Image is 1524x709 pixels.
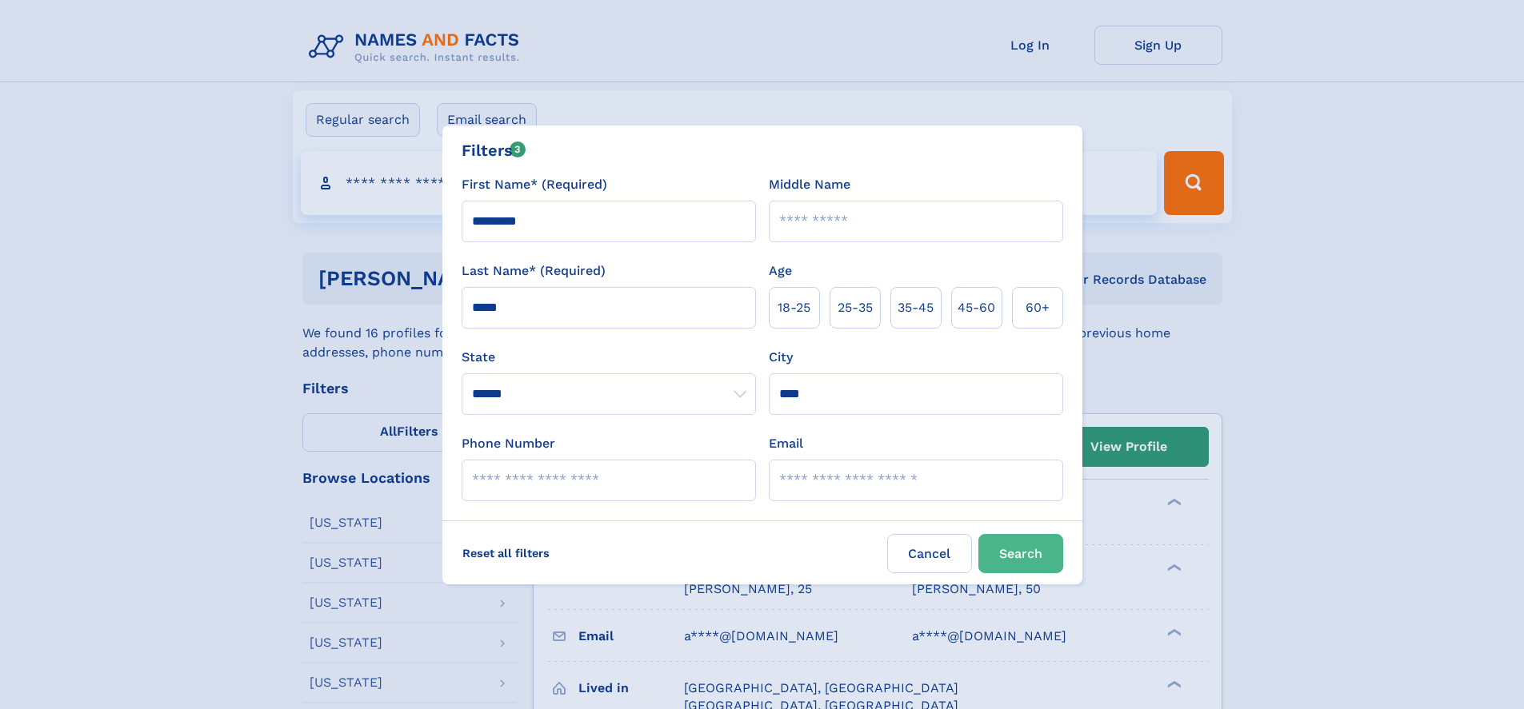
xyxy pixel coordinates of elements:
span: 45‑60 [958,298,995,317]
span: 25‑35 [838,298,873,317]
button: Search [978,534,1063,573]
div: Filters [462,138,526,162]
label: First Name* (Required) [462,175,607,194]
span: 35‑45 [898,298,934,317]
label: State [462,348,756,367]
label: Phone Number [462,434,555,453]
label: City [769,348,793,367]
span: 60+ [1026,298,1050,317]
label: Middle Name [769,175,850,194]
label: Last Name* (Required) [462,261,606,281]
label: Reset all filters [452,534,560,572]
label: Cancel [887,534,972,573]
span: 18‑25 [778,298,810,317]
label: Email [769,434,803,453]
label: Age [769,261,792,281]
